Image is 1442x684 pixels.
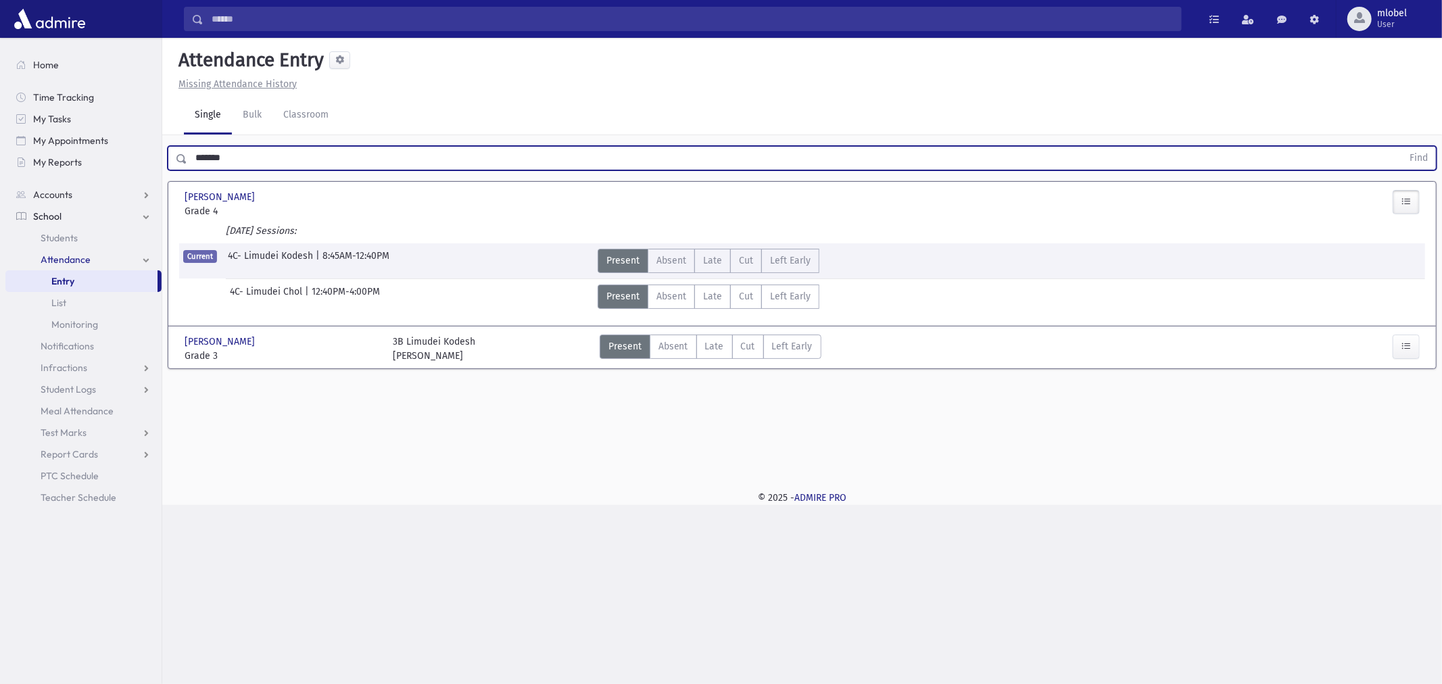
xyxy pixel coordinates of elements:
[33,189,72,201] span: Accounts
[598,249,819,273] div: AttTypes
[41,448,98,460] span: Report Cards
[41,340,94,352] span: Notifications
[51,318,98,331] span: Monitoring
[5,357,162,378] a: Infractions
[598,285,819,309] div: AttTypes
[51,275,74,287] span: Entry
[305,285,312,309] span: |
[656,253,686,268] span: Absent
[5,400,162,422] a: Meal Attendance
[41,405,114,417] span: Meal Attendance
[33,91,94,103] span: Time Tracking
[5,205,162,227] a: School
[5,184,162,205] a: Accounts
[41,383,96,395] span: Student Logs
[5,151,162,173] a: My Reports
[1401,147,1436,170] button: Find
[703,289,722,303] span: Late
[33,156,82,168] span: My Reports
[5,270,158,292] a: Entry
[1377,8,1407,19] span: mlobel
[316,249,322,273] span: |
[228,249,316,273] span: 4C- Limudei Kodesh
[739,289,753,303] span: Cut
[232,97,272,135] a: Bulk
[606,253,640,268] span: Present
[185,190,258,204] span: [PERSON_NAME]
[5,487,162,508] a: Teacher Schedule
[226,225,296,237] i: [DATE] Sessions:
[393,335,475,363] div: 3B Limudei Kodesh [PERSON_NAME]
[33,135,108,147] span: My Appointments
[5,378,162,400] a: Student Logs
[5,227,162,249] a: Students
[183,250,217,263] span: Current
[656,289,686,303] span: Absent
[184,97,232,135] a: Single
[41,253,91,266] span: Attendance
[794,492,846,504] a: ADMIRE PRO
[5,292,162,314] a: List
[5,465,162,487] a: PTC Schedule
[770,253,811,268] span: Left Early
[272,97,339,135] a: Classroom
[184,491,1420,505] div: © 2025 -
[173,78,297,90] a: Missing Attendance History
[608,339,642,353] span: Present
[5,130,162,151] a: My Appointments
[5,422,162,443] a: Test Marks
[5,335,162,357] a: Notifications
[51,297,66,309] span: List
[5,314,162,335] a: Monitoring
[770,289,811,303] span: Left Early
[11,5,89,32] img: AdmirePro
[185,349,379,363] span: Grade 3
[5,249,162,270] a: Attendance
[33,59,59,71] span: Home
[185,335,258,349] span: [PERSON_NAME]
[5,108,162,130] a: My Tasks
[600,335,821,363] div: AttTypes
[705,339,724,353] span: Late
[178,78,297,90] u: Missing Attendance History
[5,87,162,108] a: Time Tracking
[658,339,688,353] span: Absent
[33,113,71,125] span: My Tasks
[772,339,813,353] span: Left Early
[41,470,99,482] span: PTC Schedule
[41,232,78,244] span: Students
[5,443,162,465] a: Report Cards
[41,426,87,439] span: Test Marks
[739,253,753,268] span: Cut
[41,491,116,504] span: Teacher Schedule
[185,204,379,218] span: Grade 4
[606,289,640,303] span: Present
[173,49,324,72] h5: Attendance Entry
[5,54,162,76] a: Home
[203,7,1181,31] input: Search
[33,210,62,222] span: School
[230,285,305,309] span: 4C- Limudei Chol
[312,285,380,309] span: 12:40PM-4:00PM
[741,339,755,353] span: Cut
[703,253,722,268] span: Late
[1377,19,1407,30] span: User
[41,362,87,374] span: Infractions
[322,249,389,273] span: 8:45AM-12:40PM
